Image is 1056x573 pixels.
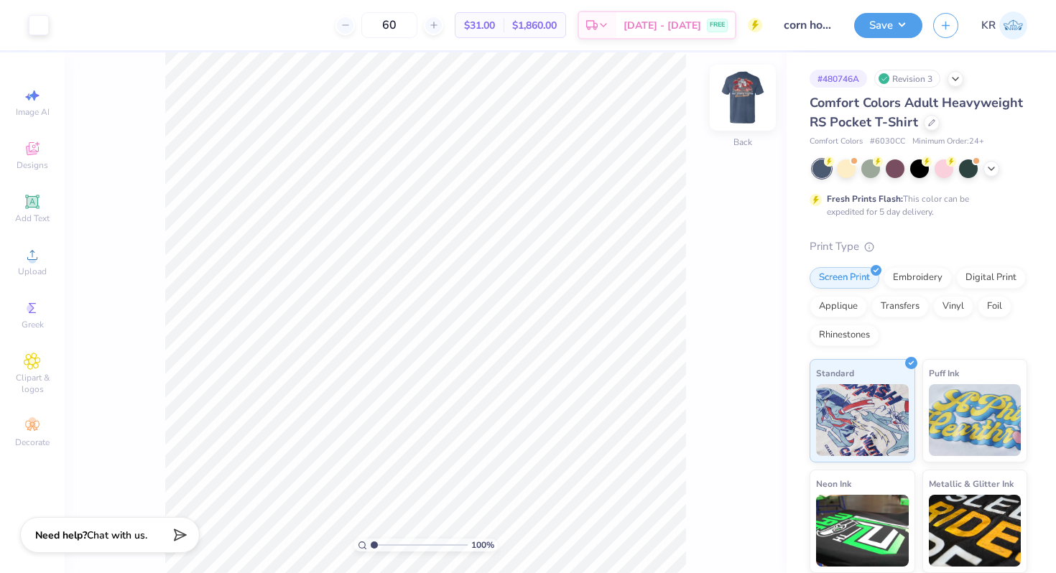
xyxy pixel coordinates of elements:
[22,319,44,330] span: Greek
[999,11,1027,39] img: Kaylee Rivera
[981,17,996,34] span: KR
[714,69,772,126] img: Back
[870,136,905,148] span: # 6030CC
[827,193,903,205] strong: Fresh Prints Flash:
[87,528,147,542] span: Chat with us.
[15,437,50,448] span: Decorate
[18,266,47,277] span: Upload
[17,159,48,171] span: Designs
[710,20,725,30] span: FREE
[810,70,867,88] div: # 480746A
[733,136,752,149] div: Back
[15,213,50,224] span: Add Text
[816,384,909,456] img: Standard
[929,495,1022,567] img: Metallic & Glitter Ink
[810,136,863,148] span: Comfort Colors
[7,372,57,395] span: Clipart & logos
[978,296,1011,317] div: Foil
[810,325,879,346] div: Rhinestones
[471,539,494,551] span: 100 %
[956,267,1026,289] div: Digital Print
[464,18,495,33] span: $31.00
[816,365,854,381] span: Standard
[816,495,909,567] img: Neon Ink
[929,384,1022,456] img: Puff Ink
[512,18,557,33] span: $1,860.00
[810,296,867,317] div: Applique
[827,192,1004,218] div: This color can be expedited for 5 day delivery.
[929,365,959,381] span: Puff Ink
[810,267,879,289] div: Screen Print
[773,11,843,39] input: Untitled Design
[810,238,1027,255] div: Print Type
[16,106,50,118] span: Image AI
[361,12,417,38] input: – –
[933,296,973,317] div: Vinyl
[35,528,87,542] strong: Need help?
[816,476,851,491] span: Neon Ink
[810,94,1023,131] span: Comfort Colors Adult Heavyweight RS Pocket T-Shirt
[912,136,984,148] span: Minimum Order: 24 +
[871,296,929,317] div: Transfers
[624,18,701,33] span: [DATE] - [DATE]
[981,11,1027,39] a: KR
[884,267,952,289] div: Embroidery
[874,70,940,88] div: Revision 3
[854,13,922,38] button: Save
[929,476,1014,491] span: Metallic & Glitter Ink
